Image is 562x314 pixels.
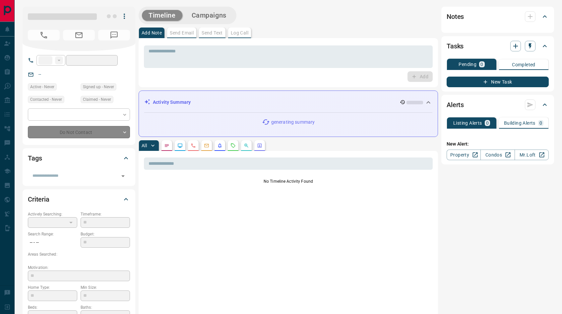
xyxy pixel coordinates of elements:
svg: Listing Alerts [217,143,222,148]
span: Active - Never [30,84,54,90]
p: Add Note [142,31,162,35]
p: 0 [486,121,489,125]
svg: Agent Actions [257,143,262,148]
p: No Timeline Activity Found [144,178,433,184]
svg: Lead Browsing Activity [177,143,183,148]
svg: Calls [191,143,196,148]
a: Mr.Loft [515,150,549,160]
p: All [142,143,147,148]
span: No Number [28,30,60,40]
p: Actively Searching: [28,211,77,217]
p: 0 [539,121,542,125]
svg: Emails [204,143,209,148]
div: Alerts [447,97,549,113]
p: Timeframe: [81,211,130,217]
span: No Email [63,30,95,40]
h2: Alerts [447,99,464,110]
div: Tasks [447,38,549,54]
div: Do Not Contact [28,126,130,138]
svg: Opportunities [244,143,249,148]
button: New Task [447,77,549,87]
button: Open [118,171,128,181]
a: -- [38,72,41,77]
h2: Criteria [28,194,49,205]
span: No Number [98,30,130,40]
h2: Tasks [447,41,464,51]
a: Condos [480,150,515,160]
p: Min Size: [81,284,130,290]
p: New Alert: [447,141,549,148]
p: Building Alerts [504,121,535,125]
span: Signed up - Never [83,84,114,90]
span: Claimed - Never [83,96,111,103]
div: Tags [28,150,130,166]
p: Baths: [81,304,130,310]
button: Campaigns [185,10,233,21]
p: Completed [512,62,535,67]
p: Beds: [28,304,77,310]
span: Contacted - Never [30,96,62,103]
p: Pending [459,62,476,67]
p: Budget: [81,231,130,237]
button: Timeline [142,10,182,21]
svg: Notes [164,143,169,148]
div: Activity Summary [144,96,432,108]
h2: Notes [447,11,464,22]
p: Home Type: [28,284,77,290]
p: Motivation: [28,265,130,271]
h2: Tags [28,153,42,163]
p: Areas Searched: [28,251,130,257]
p: -- - -- [28,237,77,248]
p: Activity Summary [153,99,191,106]
p: Listing Alerts [453,121,482,125]
a: Property [447,150,481,160]
div: Notes [447,9,549,25]
svg: Requests [230,143,236,148]
p: 0 [480,62,483,67]
p: Search Range: [28,231,77,237]
div: Criteria [28,191,130,207]
p: generating summary [271,119,315,126]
